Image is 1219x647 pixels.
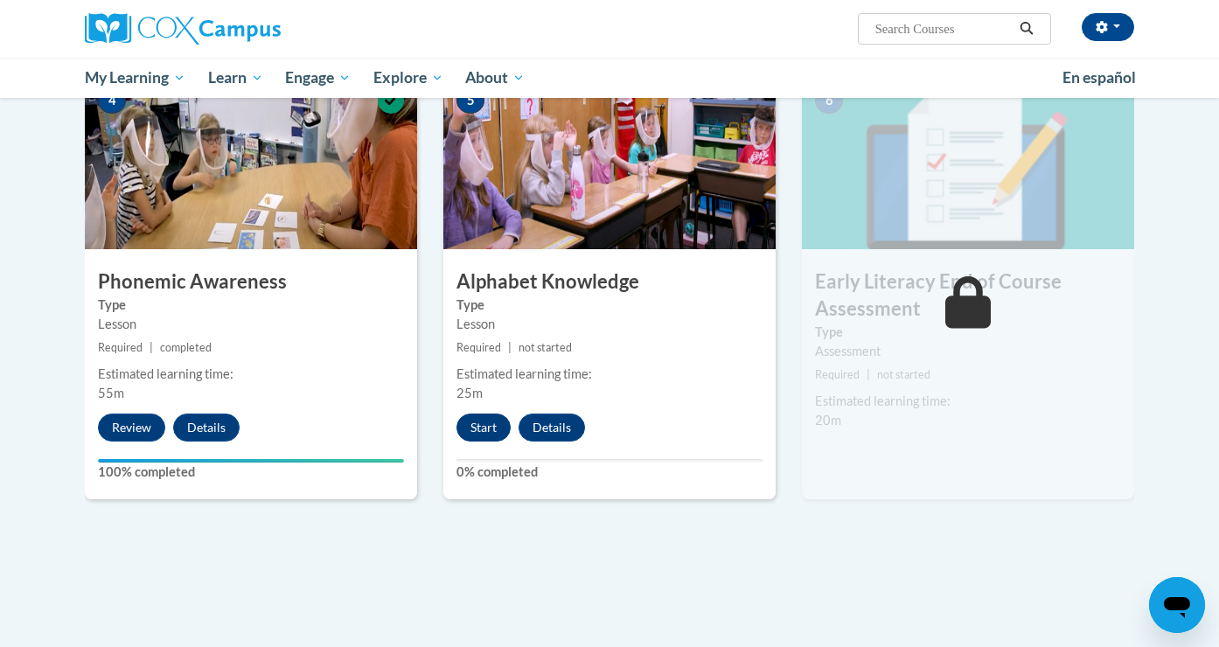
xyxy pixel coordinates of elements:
button: Account Settings [1082,13,1134,41]
span: 4 [98,87,126,114]
span: Required [456,341,501,354]
span: About [465,67,525,88]
button: Details [519,414,585,442]
a: My Learning [73,58,197,98]
label: 100% completed [98,463,404,482]
img: Course Image [443,74,776,249]
div: Your progress [98,459,404,463]
a: Explore [362,58,455,98]
span: not started [519,341,572,354]
span: Required [98,341,143,354]
div: Assessment [815,342,1121,361]
button: Search [1014,18,1040,39]
button: Start [456,414,511,442]
img: Course Image [85,74,417,249]
span: 5 [456,87,484,114]
a: En español [1051,59,1147,96]
label: Type [98,296,404,315]
div: Estimated learning time: [815,392,1121,411]
span: | [150,341,153,354]
a: Learn [197,58,275,98]
img: Course Image [802,74,1134,249]
h3: Alphabet Knowledge [443,268,776,296]
span: 20m [815,413,841,428]
div: Main menu [59,58,1160,98]
span: Explore [373,67,443,88]
label: Type [456,296,763,315]
input: Search Courses [874,18,1014,39]
h3: Phonemic Awareness [85,268,417,296]
label: Type [815,323,1121,342]
span: 25m [456,386,483,400]
span: Engage [285,67,351,88]
span: Required [815,368,860,381]
div: Lesson [98,315,404,334]
span: | [867,368,870,381]
span: Learn [208,67,263,88]
h3: Early Literacy End of Course Assessment [802,268,1134,323]
iframe: Button to launch messaging window [1149,577,1205,633]
button: Review [98,414,165,442]
div: Lesson [456,315,763,334]
button: Details [173,414,240,442]
div: Estimated learning time: [456,365,763,384]
a: Engage [274,58,362,98]
span: My Learning [85,67,185,88]
span: not started [877,368,930,381]
a: About [455,58,537,98]
label: 0% completed [456,463,763,482]
img: Cox Campus [85,13,281,45]
span: 6 [815,87,843,114]
span: completed [160,341,212,354]
a: Cox Campus [85,13,417,45]
span: | [508,341,512,354]
span: En español [1062,68,1136,87]
div: Estimated learning time: [98,365,404,384]
span: 55m [98,386,124,400]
